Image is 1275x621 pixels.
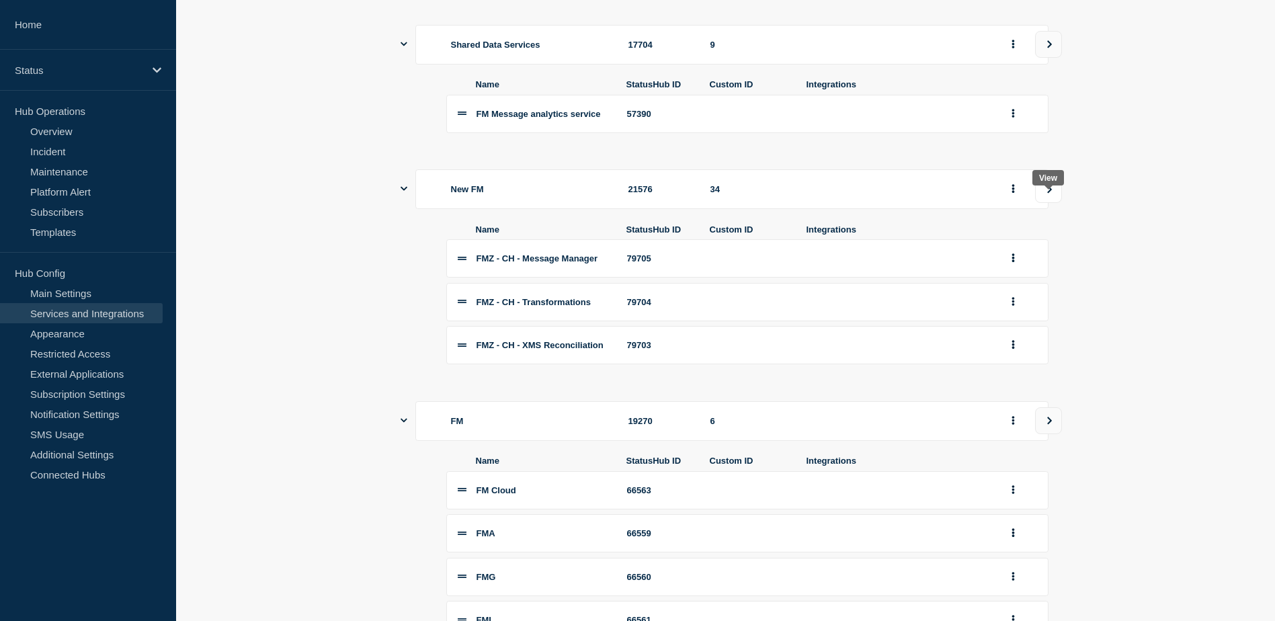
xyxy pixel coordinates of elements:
div: 21576 [628,184,694,194]
span: Custom ID [710,79,790,89]
span: StatusHub ID [626,79,694,89]
div: 79705 [627,253,694,263]
p: Status [15,65,144,76]
span: Integrations [807,79,989,89]
button: view group [1035,176,1062,203]
div: View [1039,173,1057,183]
div: 57390 [627,109,694,119]
button: group actions [1005,335,1022,356]
span: Custom ID [710,224,790,235]
span: New FM [451,184,484,194]
button: group actions [1005,480,1022,501]
div: 9 [710,40,989,50]
span: FM Message analytics service [477,109,601,119]
div: 17704 [628,40,694,50]
button: group actions [1005,179,1022,200]
button: Show services [401,25,407,65]
span: FM [451,416,464,426]
button: group actions [1005,567,1022,587]
button: group actions [1005,292,1022,313]
div: 19270 [628,416,694,426]
span: Custom ID [710,456,790,466]
span: FM Cloud [477,485,516,495]
span: FMZ - CH - Message Manager [477,253,598,263]
div: 79704 [627,297,694,307]
button: Show services [401,169,407,209]
button: group actions [1005,411,1022,431]
span: FMA [477,528,495,538]
button: Show services [401,401,407,441]
span: Name [476,224,610,235]
button: group actions [1005,103,1022,124]
button: group actions [1005,248,1022,269]
div: 6 [710,416,989,426]
div: 34 [710,184,989,194]
div: 66559 [627,528,694,538]
span: Integrations [807,456,989,466]
span: FMZ - CH - XMS Reconciliation [477,340,604,350]
span: Name [476,456,610,466]
span: Name [476,79,610,89]
div: 66560 [627,572,694,582]
span: Integrations [807,224,989,235]
span: Shared Data Services [451,40,540,50]
div: 79703 [627,340,694,350]
span: FMZ - CH - Transformations [477,297,591,307]
div: 66563 [627,485,694,495]
span: FMG [477,572,496,582]
button: group actions [1005,34,1022,55]
button: group actions [1005,523,1022,544]
button: view group [1035,31,1062,58]
button: view group [1035,407,1062,434]
span: StatusHub ID [626,224,694,235]
span: StatusHub ID [626,456,694,466]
